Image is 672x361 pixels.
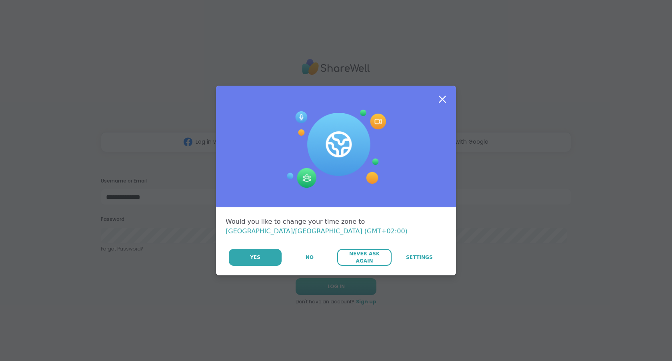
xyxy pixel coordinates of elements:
span: Never Ask Again [341,250,387,265]
span: Settings [406,254,433,261]
button: No [282,249,336,266]
a: Settings [392,249,446,266]
span: [GEOGRAPHIC_DATA]/[GEOGRAPHIC_DATA] (GMT+02:00) [226,227,408,235]
img: Session Experience [286,110,386,188]
span: No [306,254,314,261]
button: Never Ask Again [337,249,391,266]
button: Yes [229,249,282,266]
div: Would you like to change your time zone to [226,217,446,236]
span: Yes [250,254,260,261]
